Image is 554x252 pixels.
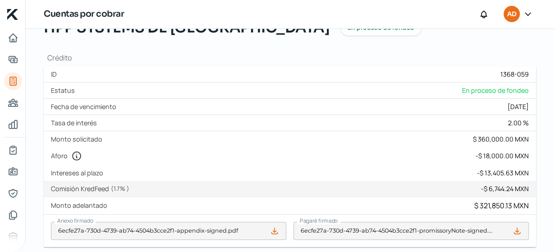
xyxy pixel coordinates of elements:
[500,70,529,78] div: 1368-059
[44,8,124,21] h1: Cuentas por cobrar
[51,135,106,143] label: Monto solicitado
[4,206,22,224] a: Documentos
[477,169,529,177] div: - $ 13,405.63 MXN
[462,86,529,95] span: En proceso de fondeo
[4,163,22,181] a: Información general
[474,201,529,211] div: $ 321,850.13 MXN
[508,102,529,111] div: [DATE]
[51,102,120,111] label: Fecha de vencimiento
[4,141,22,159] a: Mi contrato
[51,184,133,193] label: Comisión KredFeed
[51,169,107,177] label: Intereses al plazo
[4,72,22,90] a: Tus créditos
[51,151,86,161] label: Aforo
[4,94,22,112] a: Pago a proveedores
[51,119,101,127] label: Tasa de interés
[4,184,22,202] a: Representantes
[300,217,338,225] span: Pagaré firmado
[508,119,529,127] div: 2.00 %
[4,29,22,47] a: Inicio
[473,135,529,143] div: $ 360,000.00 MXN
[44,53,536,63] h1: Crédito
[57,217,93,225] span: Anexo firmado
[111,184,129,192] span: ( 1.7 % )
[476,151,529,160] div: - $ 18,000.00 MXN
[51,70,60,78] label: ID
[4,228,22,246] a: Buró de crédito
[481,184,529,193] div: - $ 6,744.24 MXN
[348,24,414,31] span: En proceso de fondeo
[4,115,22,133] a: Mis finanzas
[51,201,111,210] label: Monto adelantado
[51,86,78,95] label: Estatus
[4,50,22,69] a: Adelantar facturas
[507,9,516,20] span: AD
